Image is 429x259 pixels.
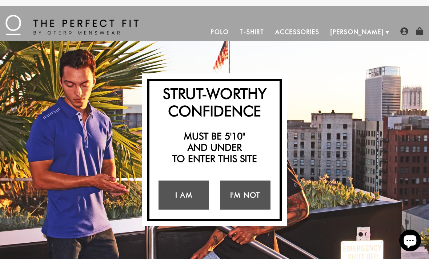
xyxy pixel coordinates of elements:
[397,230,423,253] inbox-online-store-chat: Shopify online store chat
[234,23,269,41] a: T-Shirt
[5,15,139,35] img: The Perfect Fit - by Otero Menswear - Logo
[416,27,424,35] img: shopping-bag-icon.png
[325,23,389,41] a: [PERSON_NAME]
[400,27,408,35] img: user-account-icon.png
[159,181,209,210] a: I Am
[270,23,325,41] a: Accessories
[153,85,276,120] h2: Strut-Worthy Confidence
[205,23,234,41] a: Polo
[153,130,276,165] h2: Must be 5'10" and under to enter this site
[220,181,270,210] a: I'm Not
